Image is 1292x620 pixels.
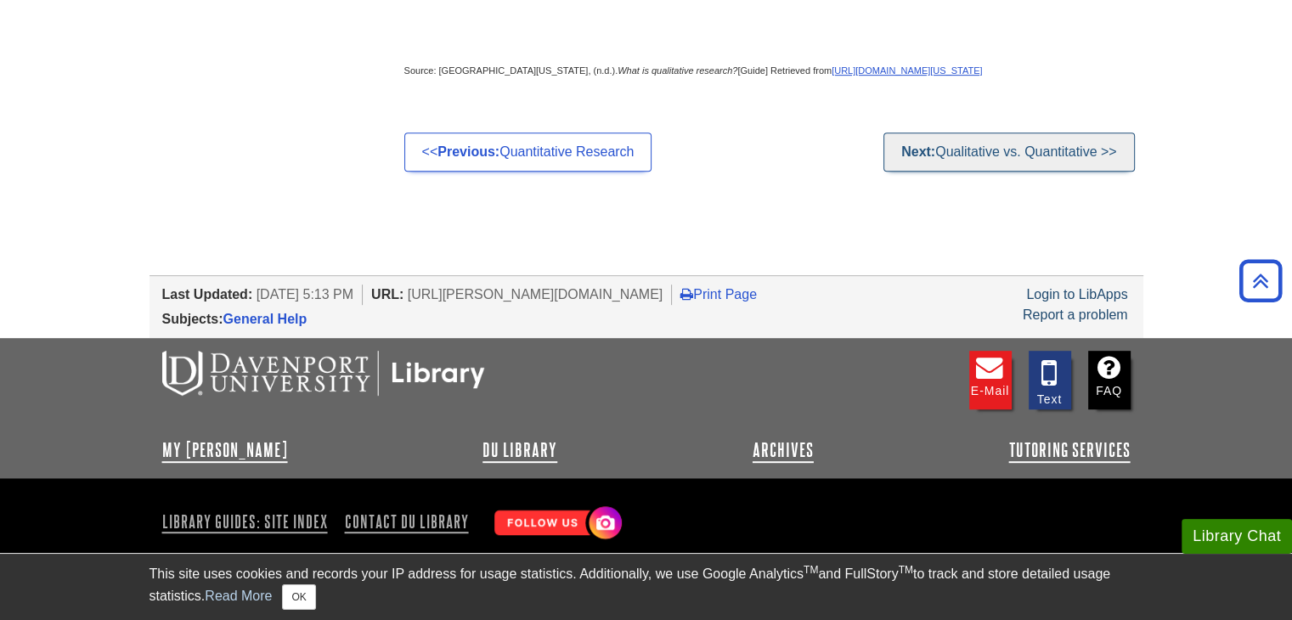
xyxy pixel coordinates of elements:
[162,507,335,536] a: Library Guides: Site Index
[1026,287,1127,302] a: Login to LibApps
[404,132,652,172] a: <<Previous:Quantitative Research
[482,440,557,460] a: DU Library
[437,144,499,159] strong: Previous:
[371,287,403,302] span: URL:
[257,287,353,302] span: [DATE] 5:13 PM
[162,287,253,302] span: Last Updated:
[804,564,818,576] sup: TM
[223,312,307,326] a: General Help
[162,312,223,326] span: Subjects:
[338,507,476,536] a: Contact DU Library
[883,132,1134,172] a: Next:Qualitative vs. Quantitative >>
[1023,307,1128,322] a: Report a problem
[1233,269,1288,292] a: Back to Top
[901,144,935,159] strong: Next:
[899,564,913,576] sup: TM
[680,287,693,301] i: Print Page
[162,440,288,460] a: My [PERSON_NAME]
[1008,440,1130,460] a: Tutoring Services
[205,589,272,603] a: Read More
[1182,519,1292,554] button: Library Chat
[162,351,485,395] img: DU Libraries
[1088,351,1131,409] a: FAQ
[486,499,626,548] img: Follow Us! Instagram
[618,65,737,76] em: What is qualitative research?
[832,65,982,76] a: [URL][DOMAIN_NAME][US_STATE]
[1029,351,1071,409] a: Text
[282,584,315,610] button: Close
[150,564,1143,610] div: This site uses cookies and records your IP address for usage statistics. Additionally, we use Goo...
[408,287,663,302] span: [URL][PERSON_NAME][DOMAIN_NAME]
[753,440,814,460] a: Archives
[404,65,983,76] span: Source: [GEOGRAPHIC_DATA][US_STATE], (n.d.). [Guide] Retrieved from
[969,351,1012,409] a: E-mail
[680,287,757,302] a: Print Page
